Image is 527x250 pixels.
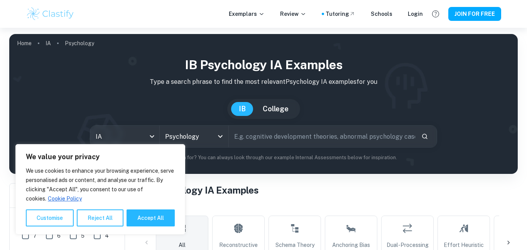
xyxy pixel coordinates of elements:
[9,34,518,174] img: profile cover
[105,231,109,240] span: 4
[280,10,306,18] p: Review
[215,131,226,142] button: Open
[26,6,75,22] img: Clastify logo
[15,56,512,74] h1: IB Psychology IA examples
[46,38,51,49] a: IA
[137,183,518,197] h1: All Psychology IA Examples
[33,231,37,240] span: 7
[229,10,265,18] p: Exemplars
[429,7,442,20] button: Help and Feedback
[408,10,423,18] a: Login
[81,231,84,240] span: 5
[15,77,512,87] p: Type a search phrase to find the most relevant Psychology IA examples for you
[17,38,32,49] a: Home
[127,209,175,226] button: Accept All
[77,209,123,226] button: Reject All
[137,203,518,213] h6: Topic
[231,102,253,116] button: IB
[255,102,296,116] button: College
[26,166,175,203] p: We use cookies to enhance your browsing experience, serve personalised ads or content, and analys...
[371,10,392,18] a: Schools
[65,39,94,48] p: Psychology
[15,144,185,235] div: We value your privacy
[26,152,175,162] p: We value your privacy
[179,241,186,249] span: All
[418,130,431,143] button: Search
[326,10,355,18] a: Tutoring
[57,231,61,240] span: 6
[229,126,415,147] input: E.g. cognitive development theories, abnormal psychology case studies, social psychology experime...
[47,195,82,202] a: Cookie Policy
[26,209,74,226] button: Customise
[90,126,159,147] div: IA
[332,241,370,249] span: Anchoring Bias
[15,154,512,162] p: Not sure what to search for? You can always look through our example Internal Assessments below f...
[275,241,314,249] span: Schema Theory
[448,7,501,21] button: JOIN FOR FREE
[444,241,484,249] span: Effort Heuristic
